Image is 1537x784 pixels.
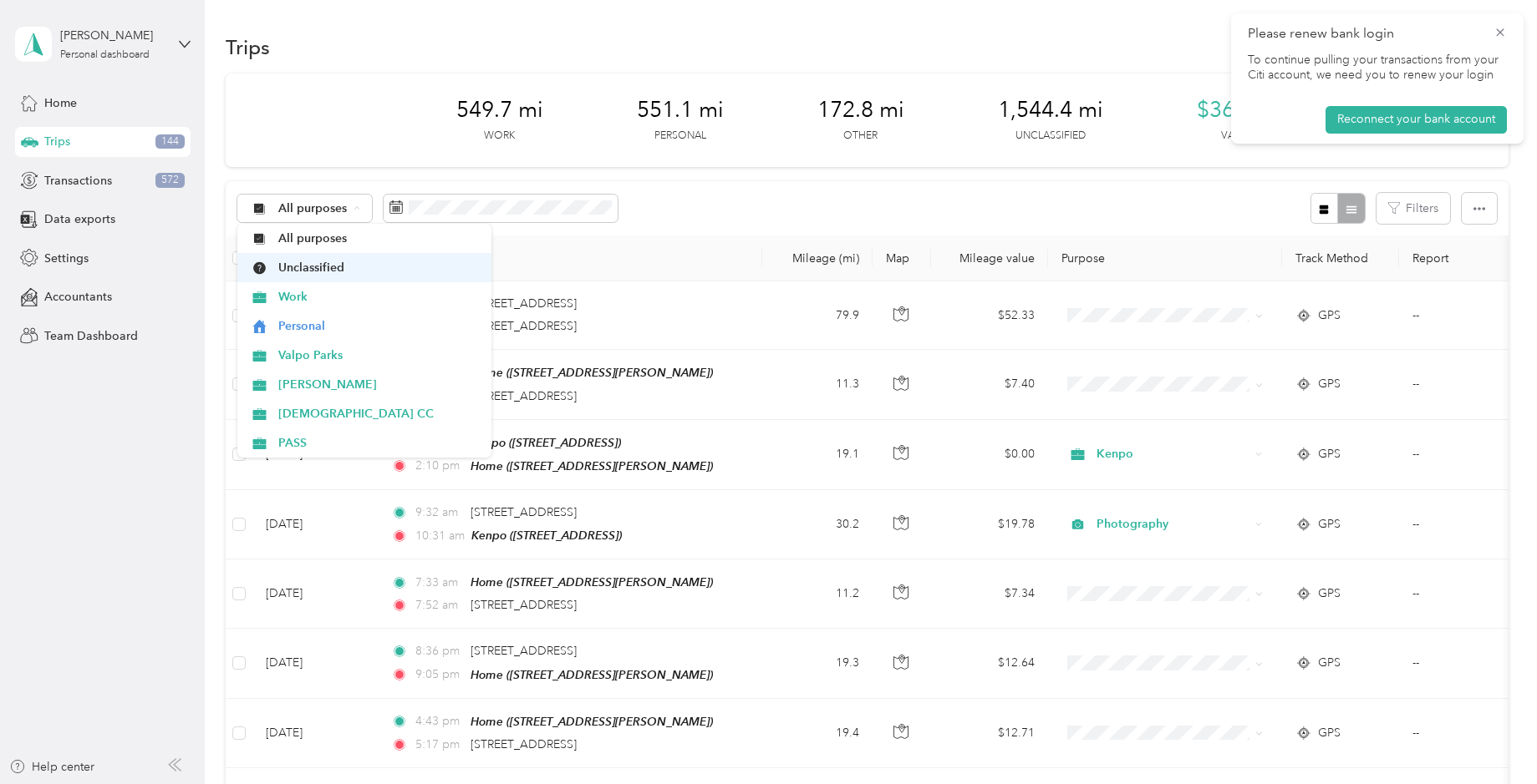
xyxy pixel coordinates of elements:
[762,699,873,768] td: 19.4
[931,420,1048,490] td: $0.00
[1318,584,1341,603] span: GPS
[873,235,931,281] th: Map
[471,296,577,311] span: [STREET_ADDRESS]
[1015,129,1086,144] p: Unclassified
[415,527,465,545] span: 10:31 am
[60,50,150,60] div: Personal dashboard
[484,129,515,144] p: Work
[931,235,1048,281] th: Mileage value
[1282,235,1399,281] th: Track Method
[44,172,112,190] span: Transactions
[471,575,713,589] span: Home ([STREET_ADDRESS][PERSON_NAME])
[471,366,713,379] span: Home ([STREET_ADDRESS][PERSON_NAME])
[471,389,577,403] span: [STREET_ADDRESS]
[471,715,713,728] span: Home ([STREET_ADDRESS][PERSON_NAME])
[9,758,94,776] button: Help center
[252,629,378,698] td: [DATE]
[654,129,706,144] p: Personal
[44,327,138,345] span: Team Dashboard
[1318,375,1341,393] span: GPS
[1197,97,1278,124] span: $360.05
[44,210,115,228] span: Data exports
[931,629,1048,698] td: $12.64
[471,319,577,333] span: [STREET_ADDRESS]
[998,97,1103,124] span: 1,544.4 mi
[931,699,1048,768] td: $12.71
[378,235,762,281] th: Locations
[1318,306,1341,325] span: GPS
[1318,654,1341,672] span: GPS
[843,129,878,144] p: Other
[415,642,463,660] span: 8:36 pm
[1326,106,1507,133] button: Reconnect your bank account
[278,288,480,306] span: Work
[931,281,1048,350] td: $52.33
[252,490,378,559] td: [DATE]
[278,230,480,247] span: All purposes
[415,736,463,754] span: 5:17 pm
[415,457,463,475] span: 2:10 pm
[415,574,463,592] span: 7:33 am
[278,405,480,422] span: [DEMOGRAPHIC_DATA] CC
[155,134,185,149] span: 144
[471,529,622,542] span: Kenpo ([STREET_ADDRESS])
[1248,53,1507,83] p: To continue pulling your transactions from your Citi account, we need you to renew your login
[278,317,480,335] span: Personal
[252,699,378,768] td: [DATE]
[1318,445,1341,463] span: GPS
[278,259,480,276] span: Unclassified
[1097,515,1249,534] span: Photography
[226,38,270,56] h1: Trips
[415,712,463,731] span: 4:43 pm
[471,505,577,519] span: [STREET_ADDRESS]
[1318,515,1341,534] span: GPS
[762,559,873,629] td: 11.2
[1221,129,1253,144] p: Value
[817,97,904,124] span: 172.8 mi
[1318,724,1341,742] span: GPS
[1248,23,1482,44] p: Please renew bank login
[931,490,1048,559] td: $19.78
[471,459,713,473] span: Home ([STREET_ADDRESS][PERSON_NAME])
[762,490,873,559] td: 30.2
[931,350,1048,419] td: $7.40
[762,281,873,350] td: 79.9
[278,376,480,393] span: [PERSON_NAME]
[278,346,480,364] span: Valpo Parks
[155,173,185,188] span: 572
[44,288,112,306] span: Accountants
[471,598,577,612] span: [STREET_ADDRESS]
[456,97,543,124] span: 549.7 mi
[252,559,378,629] td: [DATE]
[1097,445,1249,463] span: Kenpo
[762,629,873,698] td: 19.3
[762,420,873,490] td: 19.1
[471,436,621,449] span: Kenpo ([STREET_ADDRESS])
[637,97,724,124] span: 551.1 mi
[44,94,77,112] span: Home
[1048,235,1282,281] th: Purpose
[415,596,463,615] span: 7:52 am
[471,737,577,751] span: [STREET_ADDRESS]
[471,644,577,658] span: [STREET_ADDRESS]
[471,668,713,681] span: Home ([STREET_ADDRESS][PERSON_NAME])
[931,559,1048,629] td: $7.34
[278,434,480,452] span: PASS
[415,665,463,684] span: 9:05 pm
[278,203,348,215] span: All purposes
[1377,193,1450,224] button: Filters
[1443,690,1537,784] iframe: Everlance-gr Chat Button Frame
[762,235,873,281] th: Mileage (mi)
[44,133,70,150] span: Trips
[762,350,873,419] td: 11.3
[415,503,463,522] span: 9:32 am
[60,27,165,44] div: [PERSON_NAME]
[44,250,89,267] span: Settings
